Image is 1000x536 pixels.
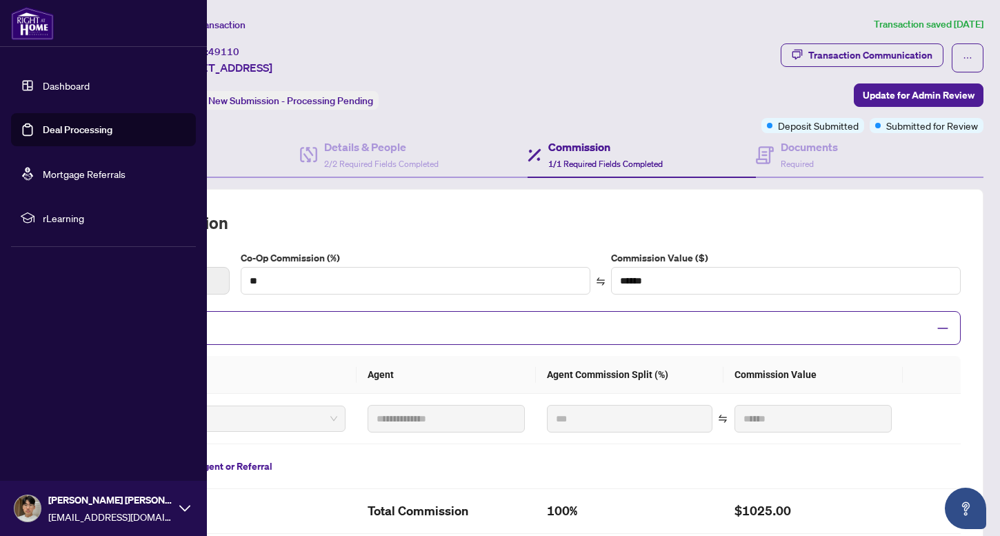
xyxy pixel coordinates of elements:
button: Update for Admin Review [854,83,983,107]
span: Deposit Submitted [778,118,859,133]
span: View Transaction [172,19,246,31]
span: [EMAIL_ADDRESS][DOMAIN_NAME] [48,509,172,524]
label: Commission Value ($) [611,250,961,266]
span: Update for Admin Review [863,84,974,106]
h2: 100% [547,500,713,522]
span: 49110 [208,46,239,58]
h4: Details & People [324,139,439,155]
label: Co-Op Commission (%) [241,250,590,266]
h2: Total Commission [94,212,961,234]
th: Agent [357,356,536,394]
img: Profile Icon [14,495,41,522]
span: swap [596,277,606,286]
span: rLearning [43,210,186,226]
h2: $1025.00 [734,500,892,522]
a: Mortgage Referrals [43,168,126,180]
div: Split Commission [94,311,961,345]
h4: Commission [548,139,663,155]
img: logo [11,7,54,40]
h2: Total Commission [368,500,525,522]
h4: Documents [781,139,838,155]
a: Deal Processing [43,123,112,136]
button: Open asap [945,488,986,529]
span: New Submission - Processing Pending [208,95,373,107]
span: minus [937,322,949,335]
th: Agent Commission Split (%) [536,356,724,394]
article: Transaction saved [DATE] [874,17,983,32]
span: swap [718,414,728,424]
span: ellipsis [963,53,972,63]
th: Type [94,356,357,394]
span: 1/1 Required Fields Completed [548,159,663,169]
th: Commission Value [723,356,903,394]
span: Submitted for Review [886,118,978,133]
div: Transaction Communication [808,44,932,66]
button: Transaction Communication [781,43,943,67]
span: [PERSON_NAME] [PERSON_NAME] [48,493,172,508]
span: [STREET_ADDRESS] [171,59,272,76]
span: Primary [114,408,337,429]
span: 2/2 Required Fields Completed [324,159,439,169]
div: Status: [171,91,379,110]
a: Dashboard [43,79,90,92]
span: Required [781,159,814,169]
